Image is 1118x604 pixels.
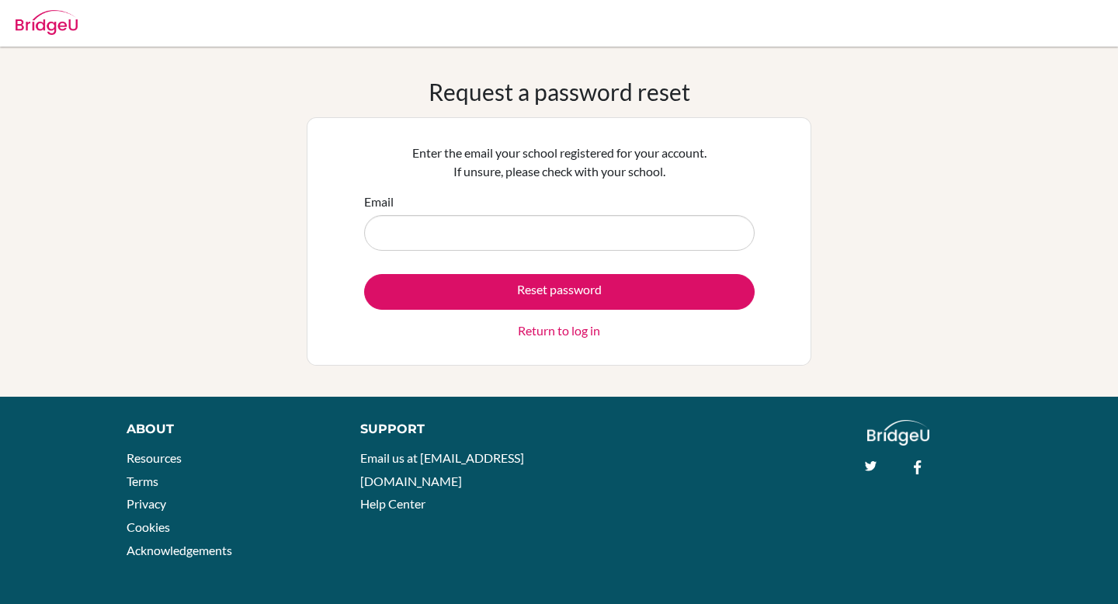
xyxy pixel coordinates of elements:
[429,78,690,106] h1: Request a password reset
[360,420,543,439] div: Support
[127,474,158,488] a: Terms
[127,420,325,439] div: About
[364,144,755,181] p: Enter the email your school registered for your account. If unsure, please check with your school.
[360,450,524,488] a: Email us at [EMAIL_ADDRESS][DOMAIN_NAME]
[360,496,425,511] a: Help Center
[16,10,78,35] img: Bridge-U
[127,496,166,511] a: Privacy
[364,193,394,211] label: Email
[127,543,232,557] a: Acknowledgements
[127,519,170,534] a: Cookies
[127,450,182,465] a: Resources
[364,274,755,310] button: Reset password
[867,420,930,446] img: logo_white@2x-f4f0deed5e89b7ecb1c2cc34c3e3d731f90f0f143d5ea2071677605dd97b5244.png
[518,321,600,340] a: Return to log in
